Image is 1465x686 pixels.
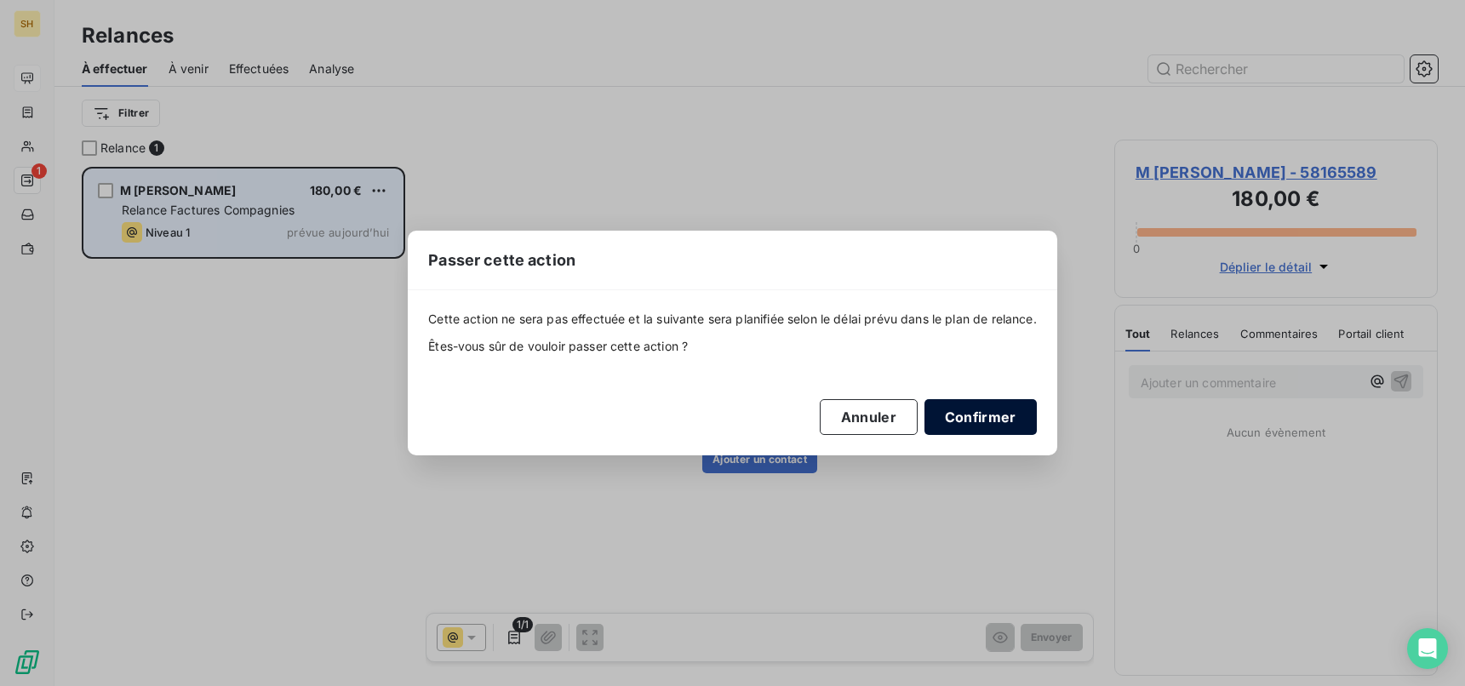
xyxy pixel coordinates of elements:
[428,249,575,272] span: Passer cette action
[428,311,1037,328] span: Cette action ne sera pas effectuée et la suivante sera planifiée selon le délai prévu dans le pla...
[924,399,1037,435] button: Confirmer
[428,338,1037,355] span: Êtes-vous sûr de vouloir passer cette action ?
[820,399,918,435] button: Annuler
[1407,628,1448,669] div: Open Intercom Messenger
